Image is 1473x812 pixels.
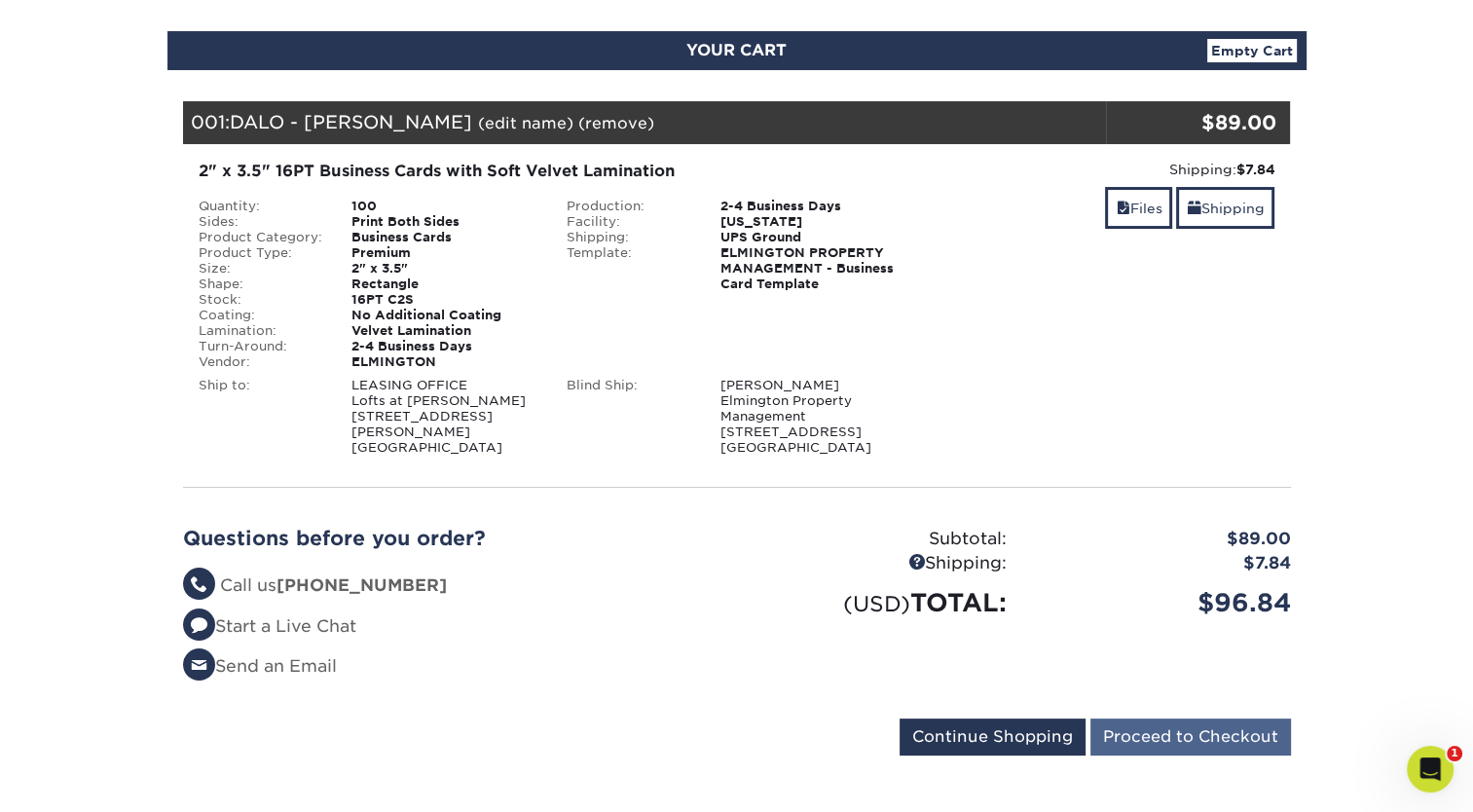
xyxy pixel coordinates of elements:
a: (remove) [578,114,654,132]
a: Shipping [1176,187,1274,229]
div: ELMINGTON PROPERTY MANAGEMENT - Business Card Template [706,245,921,292]
small: (USD) [843,591,910,616]
div: 2-4 Business Days [337,339,552,354]
div: Sides: [184,214,338,230]
div: Shipping: [936,160,1275,179]
div: [PERSON_NAME] Elmington Property Management [STREET_ADDRESS] [GEOGRAPHIC_DATA] [706,378,921,456]
a: Empty Cart [1207,39,1297,62]
div: No Additional Coating [337,308,552,323]
div: ELMINGTON [337,354,552,370]
div: 001: [183,101,1106,144]
a: (edit name) [478,114,573,132]
span: 1 [1447,746,1462,761]
iframe: Intercom live chat [1407,746,1454,793]
div: Rectangle [337,277,552,292]
li: Call us [183,573,722,599]
div: $7.84 [1021,551,1306,576]
div: TOTAL: [737,584,1021,621]
div: Size: [184,261,338,277]
strong: $7.84 [1235,162,1274,177]
div: Coating: [184,308,338,323]
div: Template: [552,245,706,292]
div: Turn-Around: [184,339,338,354]
h2: Questions before you order? [183,527,722,550]
div: 2" x 3.5" 16PT Business Cards with Soft Velvet Lamination [199,160,906,183]
div: 100 [337,199,552,214]
div: Stock: [184,292,338,308]
input: Proceed to Checkout [1090,719,1291,756]
div: Product Category: [184,230,338,245]
strong: [PHONE_NUMBER] [276,575,447,595]
div: UPS Ground [706,230,921,245]
a: Start a Live Chat [183,616,356,636]
div: Facility: [552,214,706,230]
div: 2-4 Business Days [706,199,921,214]
div: Subtotal: [737,527,1021,552]
div: LEASING OFFICE Lofts at [PERSON_NAME] [STREET_ADDRESS][PERSON_NAME] [GEOGRAPHIC_DATA] [337,378,552,456]
div: $89.00 [1021,527,1306,552]
div: Business Cards [337,230,552,245]
div: Ship to: [184,378,338,456]
input: Continue Shopping [900,719,1086,756]
div: Shipping: [737,551,1021,576]
div: Print Both Sides [337,214,552,230]
div: 16PT C2S [337,292,552,308]
span: shipping [1187,201,1200,216]
div: Blind Ship: [552,378,706,456]
div: Velvet Lamination [337,323,552,339]
div: Production: [552,199,706,214]
div: 2" x 3.5" [337,261,552,277]
div: Shipping: [552,230,706,245]
div: Quantity: [184,199,338,214]
span: YOUR CART [686,41,787,59]
span: files [1116,201,1129,216]
div: Premium [337,245,552,261]
a: Send an Email [183,656,337,676]
div: Product Type: [184,245,338,261]
a: Files [1105,187,1172,229]
div: Shape: [184,277,338,292]
div: Lamination: [184,323,338,339]
div: [US_STATE] [706,214,921,230]
div: $96.84 [1021,584,1306,621]
div: $89.00 [1106,108,1276,137]
span: DALO - [PERSON_NAME] [230,111,472,132]
div: Vendor: [184,354,338,370]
